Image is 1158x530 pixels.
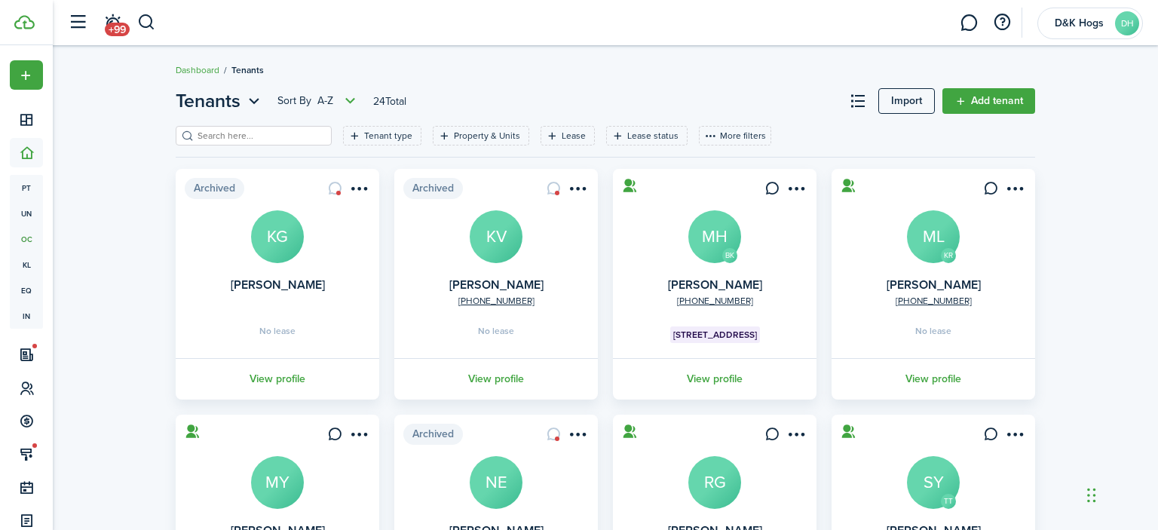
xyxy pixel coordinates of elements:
[942,88,1035,114] a: Add tenant
[907,456,960,509] a: SY
[63,8,92,37] button: Open sidebar
[565,181,589,201] button: Open menu
[562,129,586,142] filter-tag-label: Lease
[478,326,514,335] span: No lease
[1002,181,1026,201] button: Open menu
[668,276,762,293] a: [PERSON_NAME]
[231,276,325,293] a: [PERSON_NAME]
[954,4,983,42] a: Messaging
[185,178,244,199] span: Archived
[10,252,43,277] a: kl
[317,93,333,109] span: A-Z
[989,10,1015,35] button: Open resource center
[10,201,43,226] a: un
[606,126,688,146] filter-tag: Open filter
[231,63,264,77] span: Tenants
[392,358,600,400] a: View profile
[1002,427,1026,447] button: Open menu
[373,93,406,109] header-page-total: 24 Total
[343,126,421,146] filter-tag: Open filter
[194,129,326,143] input: Search here...
[829,358,1037,400] a: View profile
[1087,473,1096,518] div: Drag
[137,10,156,35] button: Search
[251,210,304,263] a: KG
[403,178,463,199] span: Archived
[403,424,463,445] span: Archived
[176,87,264,115] button: Tenants
[915,326,951,335] span: No lease
[10,277,43,303] a: eq
[470,456,522,509] a: NE
[722,248,737,263] avatar-text: BK
[98,4,127,42] a: Notifications
[259,326,296,335] span: No lease
[14,15,35,29] img: TenantCloud
[10,226,43,252] a: oc
[941,248,956,263] avatar-text: KR
[10,175,43,201] a: pt
[470,210,522,263] a: KV
[688,210,741,263] a: MH
[346,181,370,201] button: Open menu
[176,63,219,77] a: Dashboard
[783,181,807,201] button: Open menu
[277,92,360,110] button: Open menu
[907,210,960,263] a: ML
[1083,458,1158,530] iframe: Chat Widget
[277,93,317,109] span: Sort by
[896,294,972,308] a: [PHONE_NUMBER]
[176,87,240,115] span: Tenants
[364,129,412,142] filter-tag-label: Tenant type
[783,427,807,447] button: Open menu
[699,126,771,146] button: More filters
[677,294,753,308] a: [PHONE_NUMBER]
[941,494,956,509] avatar-text: TT
[565,427,589,447] button: Open menu
[887,276,981,293] a: [PERSON_NAME]
[611,358,819,400] a: View profile
[627,129,679,142] filter-tag-label: Lease status
[10,303,43,329] a: in
[454,129,520,142] filter-tag-label: Property & Units
[346,427,370,447] button: Open menu
[277,92,360,110] button: Sort byA-Z
[541,126,595,146] filter-tag: Open filter
[173,358,381,400] a: View profile
[433,126,529,146] filter-tag: Open filter
[673,328,757,342] span: [STREET_ADDRESS]
[10,60,43,90] button: Open menu
[458,294,535,308] a: [PHONE_NUMBER]
[449,276,544,293] a: [PERSON_NAME]
[878,88,935,114] a: Import
[1115,11,1139,35] avatar-text: DH
[688,456,741,509] a: RG
[105,23,130,36] span: +99
[176,87,264,115] button: Open menu
[251,456,304,509] a: MY
[1049,18,1109,29] span: D&K Hogs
